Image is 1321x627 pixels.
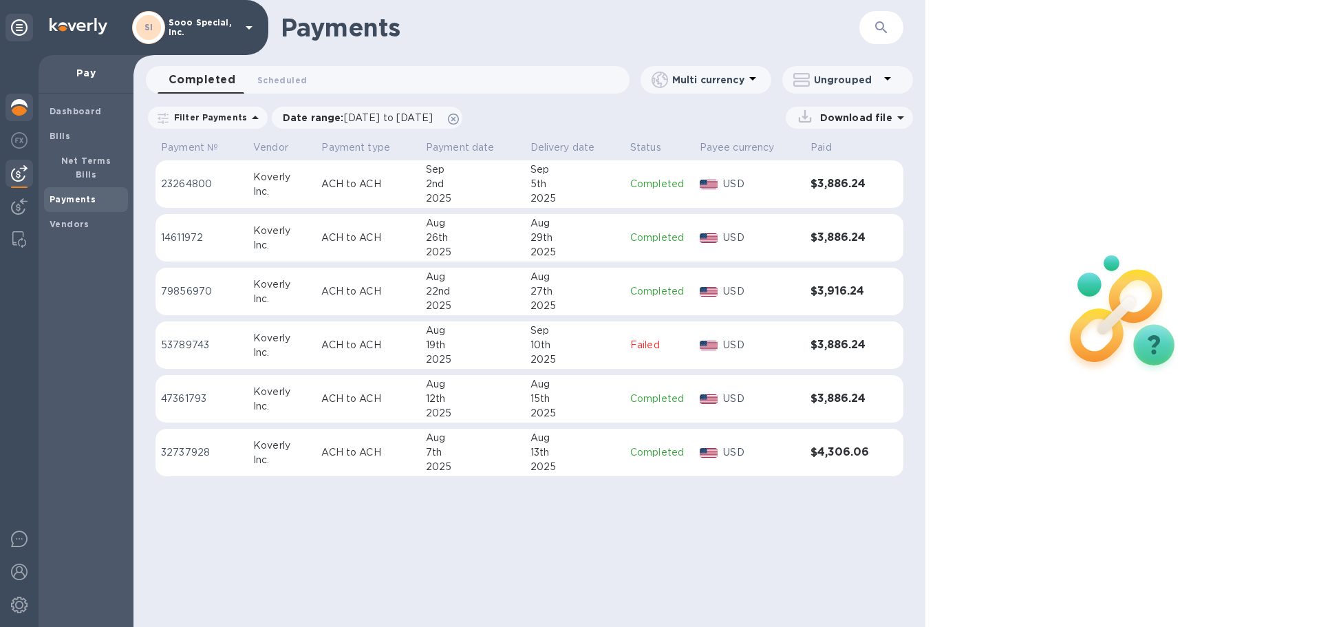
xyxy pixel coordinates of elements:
div: Inc. [253,346,310,360]
div: Koverly [253,331,310,346]
div: 26th [426,231,519,245]
p: Completed [630,284,689,299]
span: Payee currency [700,140,793,155]
div: Aug [530,377,619,392]
div: 2025 [530,406,619,421]
span: Payment type [321,140,408,155]
p: Failed [630,338,689,352]
p: Paid [810,140,832,155]
p: ACH to ACH [321,445,415,460]
p: Vendor [253,140,288,155]
p: ACH to ACH [321,392,415,406]
img: USD [700,341,718,350]
p: 14611972 [161,231,242,245]
div: Sep [530,162,619,177]
p: Date range : [283,111,440,125]
div: Unpin categories [6,14,33,41]
div: 13th [530,445,619,460]
b: SI [144,22,153,32]
b: Bills [50,131,70,141]
span: Completed [169,70,235,89]
p: ACH to ACH [321,284,415,299]
div: 2025 [530,191,619,206]
div: Koverly [253,277,310,292]
span: Delivery date [530,140,613,155]
div: Koverly [253,438,310,453]
div: 12th [426,392,519,406]
img: USD [700,394,718,404]
img: USD [700,287,718,297]
div: 5th [530,177,619,191]
div: 15th [530,392,619,406]
div: Inc. [253,238,310,253]
div: 2025 [426,245,519,259]
b: Payments [50,194,96,204]
div: Aug [530,270,619,284]
p: 47361793 [161,392,242,406]
p: Filter Payments [169,111,247,123]
p: 23264800 [161,177,242,191]
span: Status [630,140,679,155]
div: Inc. [253,399,310,414]
img: Logo [50,18,107,34]
p: 32737928 [161,445,242,460]
div: Aug [530,216,619,231]
b: Net Terms Bills [61,156,111,180]
p: Status [630,140,661,155]
div: 2025 [530,299,619,313]
p: USD [723,392,799,406]
div: 2025 [426,191,519,206]
p: ACH to ACH [321,177,415,191]
div: Aug [426,377,519,392]
div: 2nd [426,177,519,191]
div: 2025 [530,460,619,474]
p: Ungrouped [814,73,879,87]
p: Payment type [321,140,390,155]
div: 2025 [426,460,519,474]
p: USD [723,338,799,352]
div: 29th [530,231,619,245]
div: Inc. [253,184,310,199]
img: USD [700,180,718,189]
b: Vendors [50,219,89,229]
div: 7th [426,445,519,460]
img: USD [700,448,718,458]
div: 22nd [426,284,519,299]
h3: $3,886.24 [810,392,874,405]
h3: $3,886.24 [810,178,874,191]
b: Dashboard [50,106,102,116]
div: Date range:[DATE] to [DATE] [272,107,462,129]
p: Payment date [426,140,495,155]
p: ACH to ACH [321,338,415,352]
div: Inc. [253,292,310,306]
p: USD [723,284,799,299]
div: Koverly [253,170,310,184]
h3: $3,916.24 [810,285,874,298]
p: Completed [630,392,689,406]
img: USD [700,233,718,243]
div: Koverly [253,385,310,399]
span: Vendor [253,140,306,155]
p: USD [723,177,799,191]
p: Completed [630,231,689,245]
div: 2025 [426,352,519,367]
p: 79856970 [161,284,242,299]
h3: $4,306.06 [810,446,874,459]
div: 27th [530,284,619,299]
h3: $3,886.24 [810,231,874,244]
p: Sooo Special, Inc. [169,18,237,37]
div: Aug [426,270,519,284]
span: Paid [810,140,850,155]
p: Pay [50,66,122,80]
div: Inc. [253,453,310,467]
div: 10th [530,338,619,352]
p: Payment № [161,140,218,155]
h1: Payments [281,13,859,42]
p: Completed [630,445,689,460]
img: Foreign exchange [11,132,28,149]
p: 53789743 [161,338,242,352]
p: Payee currency [700,140,775,155]
p: USD [723,445,799,460]
div: 2025 [426,299,519,313]
p: Download file [815,111,892,125]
